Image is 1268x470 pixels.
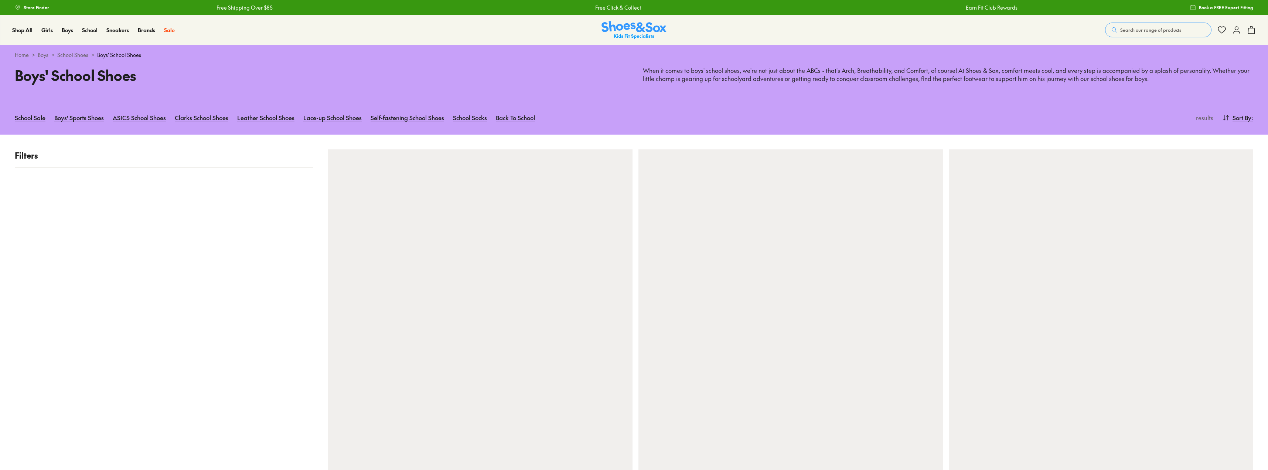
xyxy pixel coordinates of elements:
a: Free Click & Collect [595,4,641,11]
a: Brands [138,26,155,34]
p: results [1193,113,1213,122]
p: Filters [15,149,313,162]
span: : [1251,113,1253,122]
span: Boys' School Shoes [97,51,141,59]
span: Store Finder [24,4,49,11]
a: Boys [62,26,73,34]
a: Sale [164,26,175,34]
a: Girls [41,26,53,34]
a: Self-fastening School Shoes [371,109,444,126]
a: School Shoes [57,51,88,59]
a: Boys [38,51,48,59]
a: Lace-up School Shoes [303,109,362,126]
span: Book a FREE Expert Fitting [1199,4,1253,11]
a: Shoes & Sox [601,21,667,39]
a: School Sale [15,109,45,126]
h1: Boys' School Shoes [15,65,625,86]
button: Search our range of products [1105,23,1211,37]
a: Leather School Shoes [237,109,294,126]
a: Book a FREE Expert Fitting [1190,1,1253,14]
a: School [82,26,98,34]
a: Clarks School Shoes [175,109,228,126]
a: School Socks [453,109,487,126]
a: Earn Fit Club Rewards [966,4,1018,11]
div: > > > [15,51,1253,59]
span: Search our range of products [1120,27,1181,33]
a: ASICS School Shoes [113,109,166,126]
p: When it comes to boys' school shoes, we're not just about the ABCs - that's Arch, Breathability, ... [643,67,1253,83]
a: Free Shipping Over $85 [217,4,273,11]
a: Boys' Sports Shoes [54,109,104,126]
a: Sneakers [106,26,129,34]
button: Sort By: [1222,109,1253,126]
a: Back To School [496,109,535,126]
img: SNS_Logo_Responsive.svg [601,21,667,39]
a: Shop All [12,26,33,34]
a: Store Finder [15,1,49,14]
span: Sort By [1233,113,1251,122]
a: Home [15,51,29,59]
